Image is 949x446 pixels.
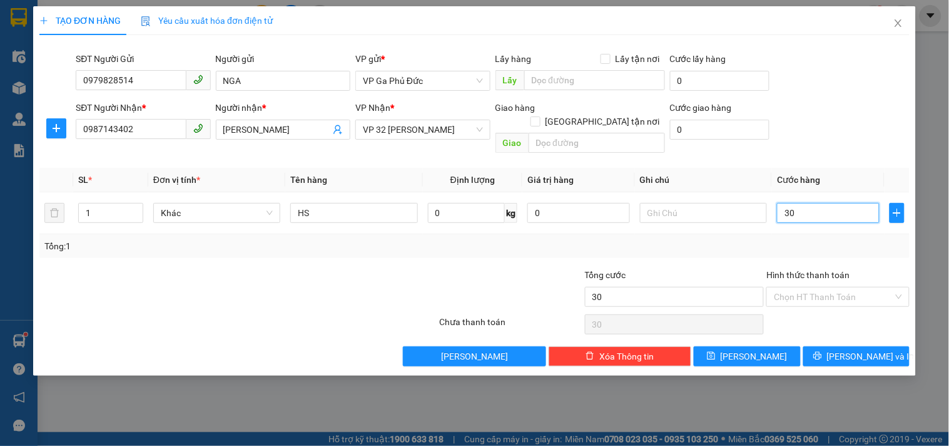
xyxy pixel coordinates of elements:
img: icon [141,16,151,26]
input: 0 [527,203,630,223]
button: plus [46,118,66,138]
span: Yêu cầu xuất hóa đơn điện tử [141,16,273,26]
span: VP 32 Mạc Thái Tổ [363,120,482,139]
span: VP Ga Phủ Đức [363,71,482,90]
span: phone [193,75,203,85]
span: Giao hàng [495,103,535,113]
th: Ghi chú [635,168,772,192]
span: [PERSON_NAME] [441,350,508,363]
input: Ghi Chú [640,203,767,223]
span: [PERSON_NAME] [721,350,788,363]
span: plus [39,16,48,25]
button: deleteXóa Thông tin [549,346,691,366]
b: Công ty TNHH Trọng Hiếu Phú Thọ - Nam Cường Limousine [152,14,489,49]
span: plus [890,208,904,218]
span: Lấy hàng [495,54,532,64]
span: Giao [495,133,529,153]
span: SL [78,175,88,185]
button: [PERSON_NAME] [403,346,546,366]
span: VP Nhận [355,103,390,113]
div: Người gửi [216,52,350,66]
input: Dọc đường [529,133,665,153]
span: Xóa Thông tin [599,350,654,363]
span: Khác [161,204,273,222]
span: Lấy tận nơi [611,52,665,66]
input: Cước giao hàng [670,120,770,140]
span: Tổng cước [585,270,626,280]
div: SĐT Người Gửi [76,52,210,66]
span: delete [586,351,594,361]
span: [GEOGRAPHIC_DATA] tận nơi [540,115,665,128]
div: Chưa thanh toán [438,315,583,337]
span: Lấy [495,70,524,90]
span: close [893,18,903,28]
span: [PERSON_NAME] và In [827,350,915,363]
button: save[PERSON_NAME] [694,346,800,366]
span: phone [193,123,203,133]
button: plus [890,203,905,223]
button: printer[PERSON_NAME] và In [803,346,910,366]
div: VP gửi [355,52,490,66]
span: Đơn vị tính [153,175,200,185]
li: Số nhà [STREET_ADDRESS][PERSON_NAME] [117,53,523,68]
div: Tổng: 1 [44,239,367,253]
label: Cước lấy hàng [670,54,726,64]
div: SĐT Người Nhận [76,101,210,115]
span: Tên hàng [290,175,327,185]
span: user-add [333,125,343,135]
li: Hotline: 1900400028 [117,68,523,84]
label: Hình thức thanh toán [766,270,850,280]
span: kg [505,203,517,223]
span: Cước hàng [777,175,820,185]
span: Định lượng [450,175,495,185]
span: Giá trị hàng [527,175,574,185]
label: Cước giao hàng [670,103,732,113]
span: printer [813,351,822,361]
span: TẠO ĐƠN HÀNG [39,16,121,26]
input: Dọc đường [524,70,665,90]
span: plus [47,123,66,133]
div: Người nhận [216,101,350,115]
input: VD: Bàn, Ghế [290,203,417,223]
button: delete [44,203,64,223]
button: Close [881,6,916,41]
span: save [707,351,716,361]
input: Cước lấy hàng [670,71,770,91]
